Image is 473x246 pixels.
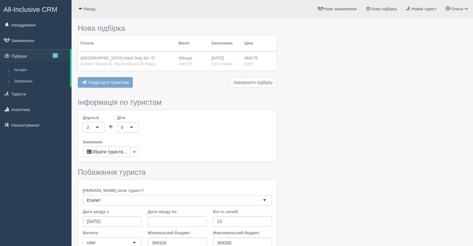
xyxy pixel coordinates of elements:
[78,36,176,51] th: Готель
[244,56,257,60] span: 369178
[451,7,463,11] span: Олена
[87,124,89,131] div: 2
[11,76,70,87] a: Завершені
[53,53,58,58] span: 1
[84,7,95,11] span: Назад
[213,209,272,215] label: Кіл-ть ночей
[148,209,206,215] label: Дата заїзду по
[148,230,206,236] label: Мінімальний бюджет
[87,197,100,203] div: Єгипет
[209,36,242,51] th: Заселення
[211,62,232,66] span: 13+1 ночей
[11,65,70,76] a: Активні
[78,24,277,32] h3: Нова підбірка
[78,168,146,176] span: Побажання туриста
[83,115,104,121] label: Дорослі
[0,0,71,17] a: All-Inclusive CRM
[213,230,272,236] label: Максимальний бюджет
[179,55,206,67] div: Же́шув
[89,80,129,85] span: Надіслати туристам
[176,36,209,51] th: Виліт
[78,98,277,106] h3: Інформація по туристам
[83,209,141,215] label: Дата заїзду з
[242,36,260,51] th: Ціна
[323,7,356,11] span: Нове замовлення
[83,230,141,236] label: Валюта
[83,188,272,193] label: [PERSON_NAME] хоче турист?
[83,146,131,157] button: Обрати туриста...
[211,55,239,67] div: [DATE]
[117,115,139,121] label: Діти
[213,216,272,227] input: 7-10 або 7,10,14
[81,62,155,66] span: Єгипет, Sharm EL Sheikh/Sharm El Maya
[87,240,95,246] div: UAH
[411,7,436,11] span: Новий турист
[229,77,277,88] button: Завершити підбірку
[179,62,192,66] span: JoinUP
[3,6,58,13] span: All-Inclusive CRM
[121,124,123,131] div: 0
[371,7,397,11] span: Нова підбірка
[81,56,155,60] span: [GEOGRAPHIC_DATA] Adult Only 16+ 5*
[244,62,253,66] span: UAH
[78,77,133,88] button: Надіслати туристам
[83,139,272,145] label: Замовник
